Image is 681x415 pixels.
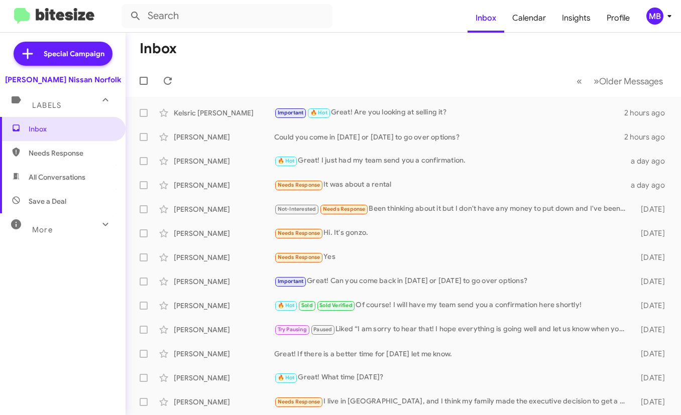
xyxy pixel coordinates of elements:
[274,275,631,287] div: Great! Can you come back in [DATE] or [DATE] to go over options?
[468,4,504,33] a: Inbox
[278,109,304,116] span: Important
[174,373,274,383] div: [PERSON_NAME]
[32,101,61,110] span: Labels
[274,324,631,335] div: Liked “I am sorry to hear that! I hope everything is going well and let us know when you are read...
[174,325,274,335] div: [PERSON_NAME]
[174,108,274,118] div: Kelsric [PERSON_NAME]
[278,374,295,381] span: 🔥 Hot
[14,42,112,66] a: Special Campaign
[274,179,631,191] div: It was about a rental
[631,252,673,262] div: [DATE]
[631,228,673,238] div: [DATE]
[274,396,631,407] div: I live in [GEOGRAPHIC_DATA], and I think my family made the executive decision to get a hybrid hi...
[323,206,366,212] span: Needs Response
[29,172,85,182] span: All Conversations
[274,107,624,118] div: Great! Are you looking at selling it?
[174,132,274,142] div: [PERSON_NAME]
[631,373,673,383] div: [DATE]
[174,349,274,359] div: [PERSON_NAME]
[504,4,554,33] a: Calendar
[588,71,669,91] button: Next
[631,276,673,287] div: [DATE]
[174,301,274,311] div: [PERSON_NAME]
[599,76,663,87] span: Older Messages
[174,252,274,262] div: [PERSON_NAME]
[577,75,582,87] span: «
[278,158,295,164] span: 🔥 Hot
[29,148,114,158] span: Needs Response
[174,180,274,190] div: [PERSON_NAME]
[174,156,274,166] div: [PERSON_NAME]
[140,41,177,57] h1: Inbox
[631,397,673,407] div: [DATE]
[624,132,673,142] div: 2 hours ago
[631,180,673,190] div: a day ago
[571,71,588,91] button: Previous
[274,132,624,142] div: Could you come in [DATE] or [DATE] to go over options?
[274,300,631,311] div: Of course! I will have my team send you a confirmation here shortly!
[278,230,320,236] span: Needs Response
[44,49,104,59] span: Special Campaign
[174,397,274,407] div: [PERSON_NAME]
[571,71,669,91] nav: Page navigation example
[278,254,320,260] span: Needs Response
[278,206,316,212] span: Not-Interested
[646,8,663,25] div: MB
[274,227,631,239] div: Hi. It's gonzo.
[278,302,295,309] span: 🔥 Hot
[274,251,631,263] div: Yes
[278,278,304,285] span: Important
[631,156,673,166] div: a day ago
[638,8,670,25] button: MB
[594,75,599,87] span: »
[301,302,313,309] span: Sold
[624,108,673,118] div: 2 hours ago
[174,204,274,214] div: [PERSON_NAME]
[29,196,66,206] span: Save a Deal
[554,4,599,33] a: Insights
[278,326,307,333] span: Try Pausing
[274,372,631,383] div: Great! What time [DATE]?
[5,75,121,85] div: [PERSON_NAME] Nissan Norfolk
[631,349,673,359] div: [DATE]
[278,398,320,405] span: Needs Response
[174,276,274,287] div: [PERSON_NAME]
[631,325,673,335] div: [DATE]
[319,302,353,309] span: Sold Verified
[29,124,114,134] span: Inbox
[310,109,327,116] span: 🔥 Hot
[313,326,332,333] span: Paused
[274,155,631,167] div: Great! I just had my team send you a confirmation.
[631,301,673,311] div: [DATE]
[174,228,274,238] div: [PERSON_NAME]
[631,204,673,214] div: [DATE]
[278,182,320,188] span: Needs Response
[274,203,631,215] div: Been thinking about it but I don't have any money to put down and I've been working on my credit ...
[122,4,332,28] input: Search
[599,4,638,33] a: Profile
[32,225,53,234] span: More
[274,349,631,359] div: Great! If there is a better time for [DATE] let me know.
